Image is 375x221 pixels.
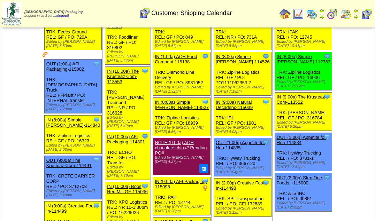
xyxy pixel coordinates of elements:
[216,140,265,150] a: OUT (1:00p) Appetite for Hea-114835
[44,116,102,154] div: TRK: Zipline Logistics REL: GF / PO: 16323
[46,203,96,214] a: IN (9:00a) Creative Food In-114499
[155,40,210,48] div: Edited by [PERSON_NAME] [DATE] 5:57pm
[216,206,271,215] div: Edited by [PERSON_NAME] [DATE] 2:12pm
[323,53,330,60] img: Tooltip
[153,12,211,50] div: TRK: REL: GF / PO: 849
[141,133,148,140] img: Tooltip
[277,80,332,88] div: Edited by [PERSON_NAME] [DATE] 12:20am
[353,8,359,14] img: arrowleft.gif
[105,12,150,65] div: TRK: Foodliner REL: GF / PO: 316802
[155,179,207,189] a: IN (9:00a) AFI Packaging-115098
[155,85,210,94] div: Edited by [PERSON_NAME] [DATE] 1:32pm
[46,61,84,72] a: OUT (1:00a) AFI Packaging-115002
[202,53,209,60] img: Tooltip
[155,140,207,156] a: NOTE (9:00a) ACH chocolate chip /// Pending PO#
[214,98,271,136] div: TRK: IEL REL: GF / PO: 1901
[262,53,269,60] img: Tooltip
[277,40,332,48] div: Edited by [PERSON_NAME] [DATE] 10:41pm
[277,201,332,210] div: Edited by [PERSON_NAME] [DATE] 2:32pm
[24,10,83,14] span: [DEMOGRAPHIC_DATA] Packaging
[202,177,209,184] img: Tooltip
[202,98,209,105] img: Tooltip
[323,134,330,141] img: Tooltip
[262,98,269,105] img: Tooltip
[153,98,211,136] div: TRK: Zipline Logistics REL: GF / PO: 16939
[107,69,139,84] a: IN (10:00a) The Krusteaz Com-113553
[216,126,271,134] div: Edited by [PERSON_NAME] [DATE] 4:08pm
[277,120,332,129] div: Edited by [PERSON_NAME] [DATE] 5:26pm
[43,52,48,57] img: Customer has been contacted and delivery has been arranged
[216,40,271,48] div: Edited by [PERSON_NAME] [DATE] 8:53pm
[93,202,100,209] img: Tooltip
[155,54,197,64] a: IN (1:00a) ACH Food Compani-115138
[277,175,322,186] a: OUT (2:00p) Step One Foods, -115000
[139,7,150,18] img: calendarcustomer.gif
[323,174,330,181] img: Tooltip
[105,132,150,180] div: TRK: ECHO REL: GF / PO: Transfer
[277,135,326,145] a: OUT (1:00p) Appetite for Hea-114834
[306,8,317,19] img: calendarprod.gif
[275,52,332,90] div: TRK: Zipline Logistics REL: GF / PO: 16036
[141,183,148,190] img: Tooltip
[353,14,359,19] img: arrowright.gif
[262,139,269,146] img: Tooltip
[2,2,21,25] img: zoroco-logo-small.webp
[93,60,100,67] img: Tooltip
[46,103,102,111] div: Edited by [PERSON_NAME] [DATE] 7:28pm
[153,177,211,215] div: TRK: IPAK REL: / PO: 12744
[216,100,253,110] a: IN (9:00a) Natural Decadenc-115039
[107,116,150,128] div: Edited by [PERSON_NAME] [DATE] 5:42pm
[107,50,150,63] div: Edited by [PERSON_NAME] [DATE] 5:44pm
[319,14,325,19] img: arrowright.gif
[46,40,102,48] div: Edited by [PERSON_NAME] [DATE] 5:53pm
[319,8,325,14] img: arrowleft.gif
[216,85,271,94] div: Edited by [PERSON_NAME] [DATE] 7:19pm
[216,54,270,64] a: IN (8:00a) Simple [PERSON_NAME]-114526
[214,12,271,50] div: TRK: REL: NR / PO: 731A
[275,133,332,171] div: TRK: HyWay Trucking REL: / PO: 3701-1
[93,157,100,164] img: Tooltip
[44,12,102,50] div: TRK: Fedex Ground REL: GF / PO: 720A
[57,14,69,18] a: (logout)
[361,8,372,19] img: calendarcustomer.gif
[153,52,211,96] div: TRK: Diamond Line Delivery REL: GF / PO: 3981952
[44,60,102,113] div: TRK: [DEMOGRAPHIC_DATA] Truck REL: FFPlant / PO: INTERNAL transfer
[277,161,332,169] div: Edited by [PERSON_NAME] [DATE] 12:39pm
[93,116,100,123] img: Tooltip
[46,189,102,197] div: Edited by [PERSON_NAME] [DATE] 5:49pm
[323,93,330,100] img: Tooltip
[151,9,232,17] span: Customer Shipping Calendar
[275,173,332,212] div: TRK: ATS INC REL: / PO: 00851
[327,8,338,19] img: calendarblend.gif
[275,93,332,131] div: TRK: [PERSON_NAME] REL: GF / PO: 316784
[107,184,147,194] a: IN (10:00a) Bobs Red Mill GF-115036
[46,143,102,152] div: Edited by [PERSON_NAME] [DATE] 2:03pm
[275,12,332,50] div: TRK: IPAK REL: / PO: 12745
[155,156,208,164] div: Edited by [PERSON_NAME] [DATE] 4:27pm
[277,54,331,64] a: IN (8:00a) Simple [PERSON_NAME]-112783
[141,68,148,74] img: Tooltip
[340,8,351,19] img: calendarinout.gif
[107,134,145,144] a: IN (10:00a) AFI Packaging-114801
[155,100,209,110] a: IN (8:00a) Simple [PERSON_NAME]-114527
[262,179,269,186] img: Tooltip
[105,67,150,130] div: TRK: [PERSON_NAME] Transport REL: NR / PO: 316628
[199,164,208,173] button: Delete Note
[155,205,210,213] div: Edited by [PERSON_NAME] [DATE] 8:20pm
[24,10,83,18] span: Logged in as Bgarcia
[155,126,210,134] div: Edited by [PERSON_NAME] [DATE] 6:56pm
[216,166,271,174] div: Edited by [PERSON_NAME] [DATE] 1:04pm
[216,180,266,191] a: IN (2:00p) Creative Food In-114498
[46,117,100,128] a: IN (8:00a) Simple [PERSON_NAME]-114840
[277,94,325,105] a: IN (9:00a) The Krusteaz Com-113552
[202,184,209,191] img: PO
[46,158,92,168] a: OUT (9:00a) The Krusteaz Com-114491
[214,179,271,217] div: TRK: SPI Transporation REL: / PO: CFI 132889
[293,8,304,19] img: line_graph.gif
[214,138,271,176] div: TRK: HyWay Trucking REL: / PO: 3667-20
[214,52,271,96] div: TRK: Zipline Logistics REL: GF / PO: TO1111062353.2
[107,165,150,178] div: Edited by [PERSON_NAME] [DATE] 7:39pm
[44,156,102,199] div: TRK: CRETE CARRIER CORP REL: / PO: 3712708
